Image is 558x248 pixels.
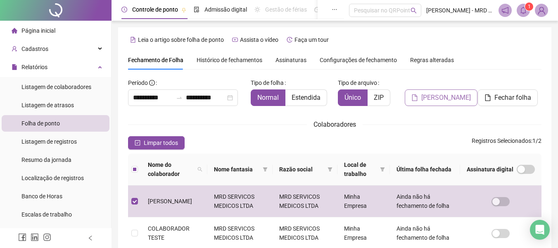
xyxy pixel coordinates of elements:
[405,89,477,106] button: [PERSON_NAME]
[21,64,47,70] span: Relatórios
[265,6,307,13] span: Gestão de férias
[144,138,178,147] span: Limpar todos
[128,79,148,86] span: Período
[176,94,183,101] span: swap-right
[251,78,284,87] span: Tipo de folha
[314,7,320,12] span: dashboard
[21,120,60,127] span: Folha de ponto
[525,2,533,11] sup: 1
[176,94,183,101] span: to
[21,211,72,218] span: Escalas de trabalho
[148,225,190,241] span: COLABORADOR TESTE
[494,93,531,103] span: Fechar folha
[320,57,397,63] span: Configurações de fechamento
[472,136,541,149] span: : 1 / 2
[21,193,62,200] span: Banco de Horas
[207,185,273,217] td: MRD SERVICOS MEDICOS LTDA
[292,94,321,101] span: Estendida
[328,167,332,172] span: filter
[501,7,509,14] span: notification
[21,102,74,108] span: Listagem de atrasos
[43,233,51,241] span: instagram
[149,80,155,86] span: info-circle
[148,160,194,178] span: Nome do colaborador
[31,233,39,241] span: linkedin
[397,225,449,241] span: Ainda não há fechamento de folha
[337,185,390,217] td: Minha Empresa
[528,4,531,10] span: 1
[380,167,385,172] span: filter
[232,37,238,43] span: youtube
[390,154,460,185] th: Última folha fechada
[287,37,292,43] span: history
[478,89,538,106] button: Fechar folha
[132,6,178,13] span: Controle de ponto
[411,7,417,14] span: search
[197,57,262,63] span: Histórico de fechamentos
[535,4,548,17] img: 93560
[240,36,278,43] span: Assista o vídeo
[197,167,202,172] span: search
[326,163,334,176] span: filter
[261,163,269,176] span: filter
[128,136,185,149] button: Limpar todos
[21,27,55,34] span: Página inicial
[530,220,550,240] div: Open Intercom Messenger
[204,6,247,13] span: Admissão digital
[338,78,377,87] span: Tipo de arquivo
[426,6,494,15] span: [PERSON_NAME] - MRD SERVICOS MEDICOS LTDA
[374,94,384,101] span: ZIP
[130,37,136,43] span: file-text
[344,94,361,101] span: Único
[275,57,306,63] span: Assinaturas
[214,165,260,174] span: Nome fantasia
[128,57,183,63] span: Fechamento de Folha
[21,46,48,52] span: Cadastros
[257,94,279,101] span: Normal
[194,7,199,12] span: file-done
[378,159,387,180] span: filter
[520,7,527,14] span: bell
[88,235,93,241] span: left
[12,46,17,52] span: user-add
[397,193,449,209] span: Ainda não há fechamento de folha
[472,137,531,144] span: Registros Selecionados
[21,157,71,163] span: Resumo da jornada
[121,7,127,12] span: clock-circle
[411,94,418,101] span: file
[135,140,140,146] span: check-square
[344,160,377,178] span: Local de trabalho
[196,159,204,180] span: search
[12,64,17,70] span: file
[421,93,471,103] span: [PERSON_NAME]
[410,57,454,63] span: Regras alteradas
[21,138,77,145] span: Listagem de registros
[148,198,192,205] span: [PERSON_NAME]
[263,167,268,172] span: filter
[138,36,224,43] span: Leia o artigo sobre folha de ponto
[181,7,186,12] span: pushpin
[273,185,337,217] td: MRD SERVICOS MEDICOS LTDA
[332,7,337,12] span: ellipsis
[21,175,84,181] span: Localização de registros
[279,165,324,174] span: Razão social
[467,165,513,174] span: Assinatura digital
[313,120,356,128] span: Colaboradores
[294,36,329,43] span: Faça um tour
[484,94,491,101] span: file
[18,233,26,241] span: facebook
[12,28,17,34] span: home
[254,7,260,12] span: sun
[21,84,91,90] span: Listagem de colaboradores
